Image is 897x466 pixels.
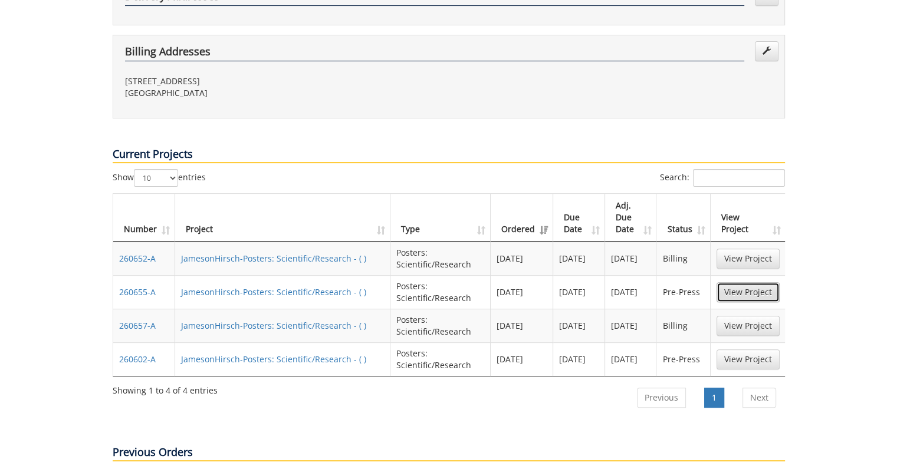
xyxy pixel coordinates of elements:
[553,342,605,376] td: [DATE]
[717,349,780,369] a: View Project
[390,194,491,242] th: Type: activate to sort column ascending
[491,309,553,342] td: [DATE]
[181,253,366,264] a: JamesonHirsch-Posters: Scientific/Research - ( )
[119,286,156,298] a: 260655-A
[605,194,657,242] th: Adj. Due Date: activate to sort column ascending
[553,242,605,275] td: [DATE]
[553,309,605,342] td: [DATE]
[390,342,491,376] td: Posters: Scientific/Research
[175,194,391,242] th: Project: activate to sort column ascending
[755,41,778,61] a: Edit Addresses
[134,169,178,187] select: Showentries
[113,445,785,461] p: Previous Orders
[605,309,657,342] td: [DATE]
[390,309,491,342] td: Posters: Scientific/Research
[660,169,785,187] label: Search:
[113,194,175,242] th: Number: activate to sort column ascending
[656,242,710,275] td: Billing
[553,275,605,309] td: [DATE]
[113,147,785,163] p: Current Projects
[491,342,553,376] td: [DATE]
[113,380,218,396] div: Showing 1 to 4 of 4 entries
[113,169,206,187] label: Show entries
[742,388,776,408] a: Next
[704,388,724,408] a: 1
[390,275,491,309] td: Posters: Scientific/Research
[656,309,710,342] td: Billing
[717,249,780,269] a: View Project
[605,342,657,376] td: [DATE]
[656,275,710,309] td: Pre-Press
[553,194,605,242] th: Due Date: activate to sort column ascending
[491,275,553,309] td: [DATE]
[119,353,156,365] a: 260602-A
[491,194,553,242] th: Ordered: activate to sort column ascending
[181,320,366,331] a: JamesonHirsch-Posters: Scientific/Research - ( )
[181,286,366,298] a: JamesonHirsch-Posters: Scientific/Research - ( )
[390,242,491,275] td: Posters: Scientific/Research
[656,194,710,242] th: Status: activate to sort column ascending
[693,169,785,187] input: Search:
[491,242,553,275] td: [DATE]
[125,46,744,61] h4: Billing Addresses
[125,87,440,99] p: [GEOGRAPHIC_DATA]
[711,194,786,242] th: View Project: activate to sort column ascending
[605,275,657,309] td: [DATE]
[656,342,710,376] td: Pre-Press
[717,282,780,302] a: View Project
[717,316,780,336] a: View Project
[119,320,156,331] a: 260657-A
[605,242,657,275] td: [DATE]
[181,353,366,365] a: JamesonHirsch-Posters: Scientific/Research - ( )
[125,75,440,87] p: [STREET_ADDRESS]
[119,253,156,264] a: 260652-A
[637,388,686,408] a: Previous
